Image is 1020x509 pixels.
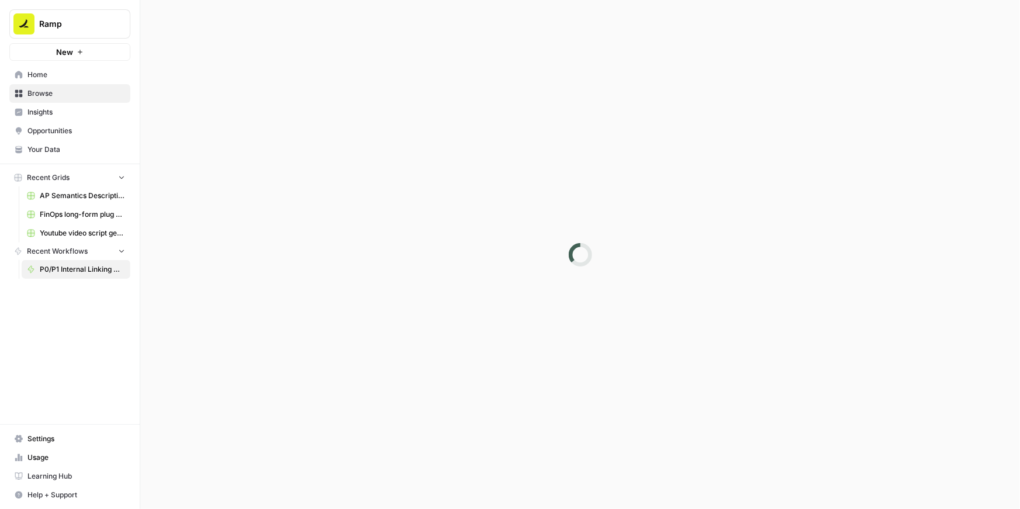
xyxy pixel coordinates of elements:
span: Youtube video script generator [40,228,125,238]
a: P0/P1 Internal Linking Workflow [22,260,130,279]
span: Your Data [27,144,125,155]
button: Help + Support [9,486,130,504]
span: Home [27,70,125,80]
span: Settings [27,434,125,444]
a: Opportunities [9,122,130,140]
button: Workspace: Ramp [9,9,130,39]
a: Usage [9,448,130,467]
a: Your Data [9,140,130,159]
span: Help + Support [27,490,125,500]
span: AP Semantics Descriptions [40,191,125,201]
a: Youtube video script generator [22,224,130,243]
a: FinOps long-form plug generator -> Publish Sanity updates [22,205,130,224]
a: Home [9,65,130,84]
a: Browse [9,84,130,103]
a: Settings [9,430,130,448]
a: Learning Hub [9,467,130,486]
span: Learning Hub [27,471,125,482]
span: Insights [27,107,125,117]
span: Recent Grids [27,172,70,183]
button: Recent Workflows [9,243,130,260]
button: Recent Grids [9,169,130,186]
a: Insights [9,103,130,122]
span: Opportunities [27,126,125,136]
span: FinOps long-form plug generator -> Publish Sanity updates [40,209,125,220]
span: Usage [27,452,125,463]
a: AP Semantics Descriptions [22,186,130,205]
span: Browse [27,88,125,99]
span: Recent Workflows [27,246,88,257]
span: Ramp [39,18,110,30]
span: New [56,46,73,58]
img: Ramp Logo [13,13,34,34]
button: New [9,43,130,61]
span: P0/P1 Internal Linking Workflow [40,264,125,275]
